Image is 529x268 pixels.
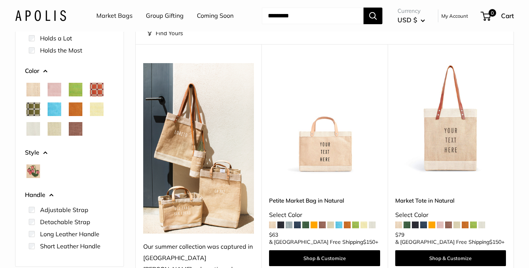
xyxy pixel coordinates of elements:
[146,10,184,22] a: Group Gifting
[262,8,363,24] input: Search...
[90,102,104,116] button: Daisy
[40,217,90,226] label: Detachable Strap
[395,63,506,174] a: description_Make it yours with custom printed text.description_The Original Market bag in its 4 n...
[395,231,404,238] span: $79
[143,63,254,234] img: Our summer collection was captured in Todos Santos, where time slows down and color pops.
[40,34,72,43] label: Holds a Lot
[25,65,114,77] button: Color
[40,46,82,55] label: Holds the Most
[489,9,496,17] span: 0
[40,205,88,214] label: Adjustable Strap
[398,6,425,16] span: Currency
[48,122,61,136] button: Mint Sorbet
[269,63,380,174] img: Petite Market Bag in Natural
[69,83,82,96] button: Chartreuse
[147,28,183,39] button: Find Yours
[269,250,380,266] a: Shop & Customize
[395,63,506,174] img: description_Make it yours with custom printed text.
[395,209,506,221] div: Select Color
[69,122,82,136] button: Mustang
[501,12,514,20] span: Cart
[398,14,425,26] button: USD $
[48,102,61,116] button: Cobalt
[398,16,417,24] span: USD $
[40,229,99,239] label: Long Leather Handle
[40,242,101,251] label: Short Leather Handle
[25,189,114,201] button: Handle
[26,164,40,178] button: Strawberrys
[269,196,380,205] a: Petite Market Bag in Natural
[269,63,380,174] a: Petite Market Bag in Naturaldescription_Effortless style that elevates every moment
[363,239,375,245] span: $150
[69,102,82,116] button: Cognac
[25,147,114,158] button: Style
[395,196,506,205] a: Market Tote in Natural
[269,209,380,221] div: Select Color
[395,250,506,266] a: Shop & Customize
[26,102,40,116] button: Chenille Window Sage
[26,122,40,136] button: Dove
[269,231,278,238] span: $63
[197,10,234,22] a: Coming Soon
[395,239,504,245] span: & [GEOGRAPHIC_DATA] Free Shipping +
[90,83,104,96] button: Chenille Window Brick
[26,83,40,96] button: Natural
[481,10,514,22] a: 0 Cart
[15,10,66,21] img: Apolis
[48,83,61,96] button: Blush
[489,239,501,245] span: $150
[269,239,378,245] span: & [GEOGRAPHIC_DATA] Free Shipping +
[363,8,382,24] button: Search
[96,10,133,22] a: Market Bags
[441,11,468,20] a: My Account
